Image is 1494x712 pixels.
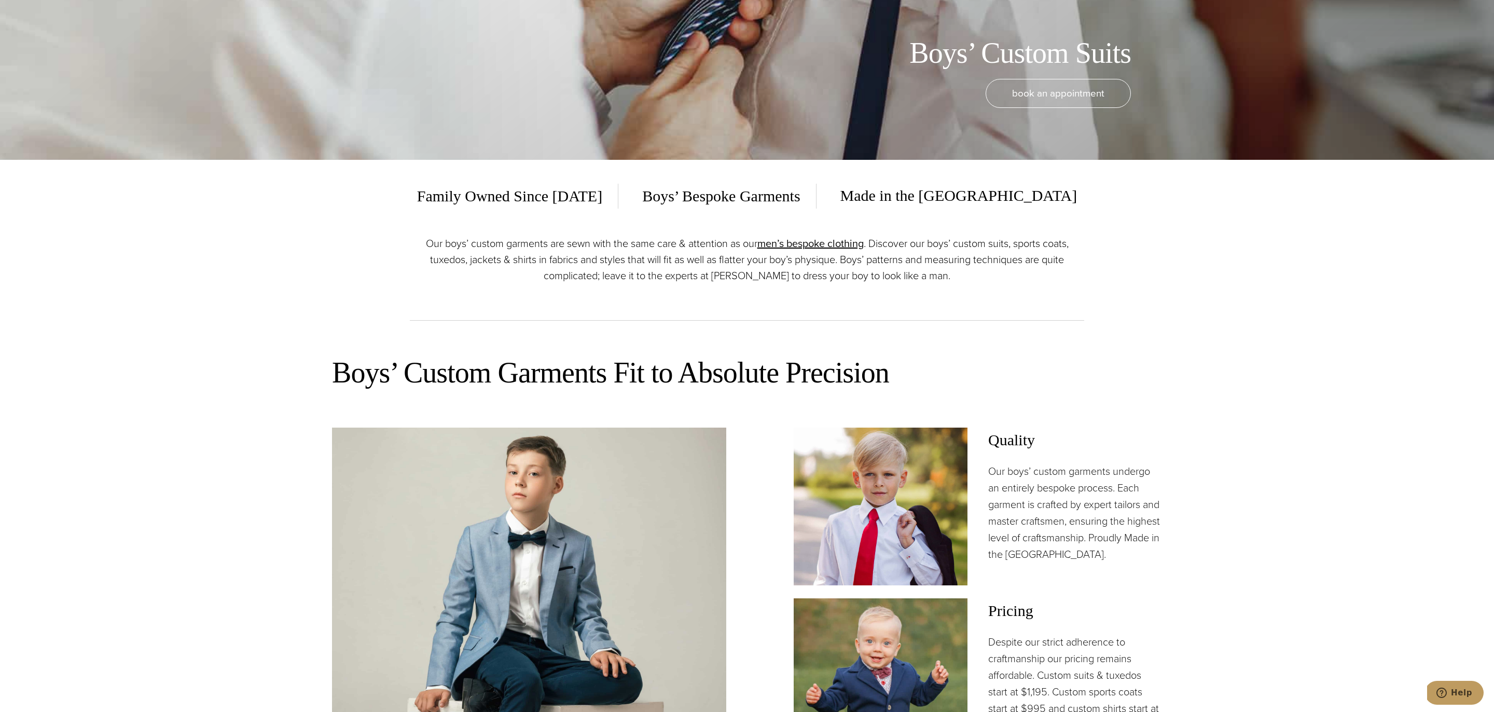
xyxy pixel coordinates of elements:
[1012,86,1104,101] span: book an appointment
[909,36,1131,71] h1: Boys’ Custom Suits
[1427,681,1484,707] iframe: Opens a widget where you can chat to one of our agents
[794,428,967,585] img: Boy with white shirt and red tie and bespoke suit jacket wrapped over his shoulder.
[332,354,1162,391] h2: Boys’ Custom Garments Fit to Absolute Precision
[410,236,1084,284] p: Our boys’ custom garments are sewn with the same care & attention as our . Discover our boys’ cus...
[986,79,1131,108] a: book an appointment
[988,428,1162,453] span: Quality
[757,236,864,251] a: men’s bespoke clothing
[988,598,1162,623] span: Pricing
[988,463,1162,563] p: Our boys’ custom garments undergo an entirely bespoke process. Each garment is crafted by expert ...
[417,184,618,209] span: Family Owned Since [DATE]
[627,184,816,209] span: Boys’ Bespoke Garments
[825,183,1077,209] span: Made in the [GEOGRAPHIC_DATA]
